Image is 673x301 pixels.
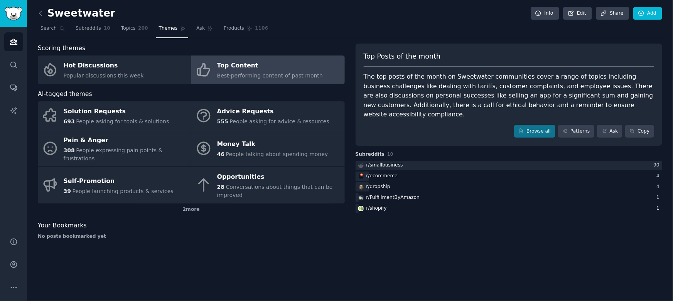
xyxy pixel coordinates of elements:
a: Hot DiscussionsPopular discussions this week [38,55,191,84]
a: dropshipr/dropship4 [356,182,663,192]
div: r/ ecommerce [366,173,398,180]
span: Top Posts of the month [364,52,441,61]
span: 46 [217,151,224,157]
span: Ask [196,25,205,32]
div: 1 [656,194,662,201]
span: People talking about spending money [226,151,328,157]
img: FulfillmentByAmazon [358,195,364,200]
a: Add [633,7,662,20]
span: People launching products & services [72,188,173,194]
a: Search [38,22,67,38]
span: Conversations about things that can be improved [217,184,333,198]
span: 1106 [255,25,268,32]
a: Topics200 [118,22,151,38]
a: Info [531,7,559,20]
img: ecommerce [358,173,364,179]
div: Advice Requests [217,106,329,118]
a: FulfillmentByAmazonr/FulfillmentByAmazon1 [356,193,663,203]
span: Scoring themes [38,44,85,53]
div: Opportunities [217,171,341,183]
span: Search [40,25,57,32]
a: Subreddits10 [73,22,113,38]
div: Top Content [217,60,323,72]
a: r/smallbusiness90 [356,161,663,170]
span: 10 [104,25,110,32]
span: 200 [138,25,148,32]
a: Themes [156,22,189,38]
span: Popular discussions this week [64,72,144,79]
span: People asking for advice & resources [229,118,329,124]
span: Themes [159,25,178,32]
a: Solution Requests693People asking for tools & solutions [38,101,191,130]
span: 308 [64,147,75,153]
div: Hot Discussions [64,60,144,72]
a: Ask [597,125,622,138]
div: r/ smallbusiness [366,162,403,169]
span: People expressing pain points & frustrations [64,147,163,161]
span: Products [224,25,244,32]
span: Your Bookmarks [38,221,87,230]
div: r/ dropship [366,183,390,190]
span: Best-performing content of past month [217,72,323,79]
a: Top ContentBest-performing content of past month [191,55,344,84]
a: Opportunities28Conversations about things that can be improved [191,167,344,203]
span: 39 [64,188,71,194]
span: 555 [217,118,228,124]
a: Browse all [514,125,555,138]
div: r/ shopify [366,205,387,212]
a: shopifyr/shopify1 [356,204,663,214]
div: Self-Promotion [64,175,174,187]
a: Share [596,7,629,20]
span: People asking for tools & solutions [76,118,169,124]
div: 4 [656,183,662,190]
a: Advice Requests555People asking for advice & resources [191,101,344,130]
a: Self-Promotion39People launching products & services [38,167,191,203]
a: Money Talk46People talking about spending money [191,130,344,167]
span: Subreddits [76,25,101,32]
div: 90 [653,162,662,169]
div: Money Talk [217,138,328,151]
div: r/ FulfillmentByAmazon [366,194,420,201]
div: 2 more [38,203,345,216]
span: 10 [387,151,393,157]
a: Pain & Anger308People expressing pain points & frustrations [38,130,191,167]
span: Topics [121,25,135,32]
img: shopify [358,206,364,211]
a: Ask [194,22,216,38]
button: Copy [625,125,654,138]
img: GummySearch logo [5,7,22,20]
a: Products1106 [221,22,271,38]
div: The top posts of the month on Sweetwater communities cover a range of topics including business c... [364,72,654,119]
span: AI-tagged themes [38,89,92,99]
h2: Sweetwater [38,7,115,20]
div: Solution Requests [64,106,169,118]
span: Subreddits [356,151,385,158]
div: Pain & Anger [64,134,187,146]
a: Edit [563,7,592,20]
div: No posts bookmarked yet [38,233,345,240]
a: ecommercer/ecommerce4 [356,172,663,181]
img: dropship [358,184,364,190]
span: 28 [217,184,224,190]
div: 1 [656,205,662,212]
div: 4 [656,173,662,180]
a: Patterns [558,125,594,138]
span: 693 [64,118,75,124]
